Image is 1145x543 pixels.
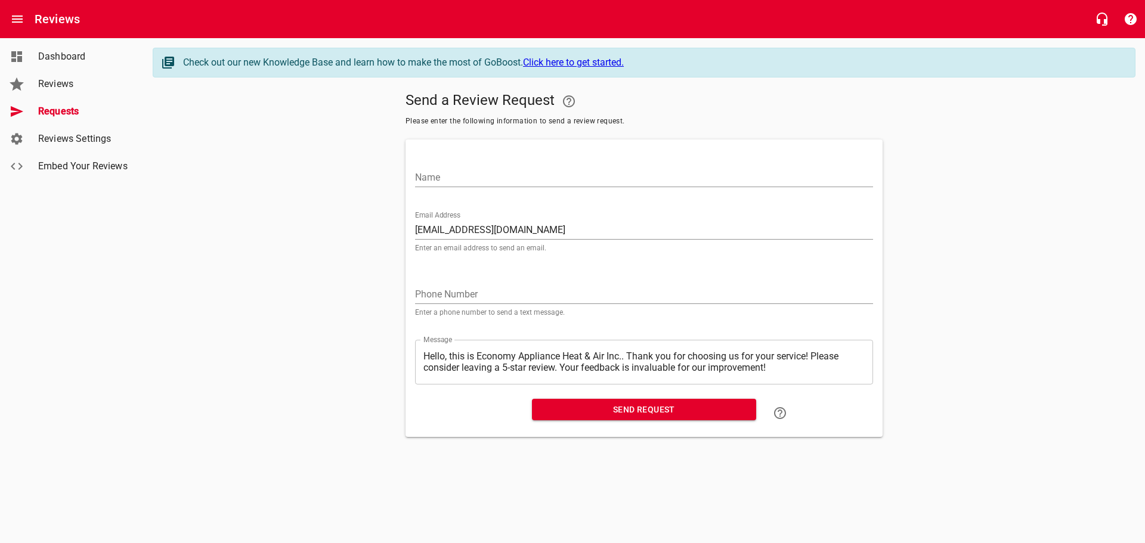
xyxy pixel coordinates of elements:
[555,87,583,116] a: Your Google or Facebook account must be connected to "Send a Review Request"
[766,399,794,427] a: Learn how to "Send a Review Request"
[38,132,129,146] span: Reviews Settings
[38,104,129,119] span: Requests
[1088,5,1116,33] button: Live Chat
[415,244,873,252] p: Enter an email address to send an email.
[183,55,1123,70] div: Check out our new Knowledge Base and learn how to make the most of GoBoost.
[532,399,756,421] button: Send Request
[423,350,865,373] textarea: Hello, this is Economy Appliance Heat & Air Inc.. Thank you for choosing us for your service! Ple...
[38,49,129,64] span: Dashboard
[406,87,883,116] h5: Send a Review Request
[38,77,129,91] span: Reviews
[35,10,80,29] h6: Reviews
[523,57,624,68] a: Click here to get started.
[1116,5,1145,33] button: Support Portal
[3,5,32,33] button: Open drawer
[415,309,873,316] p: Enter a phone number to send a text message.
[406,116,883,128] span: Please enter the following information to send a review request.
[541,402,747,417] span: Send Request
[38,159,129,173] span: Embed Your Reviews
[415,212,460,219] label: Email Address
